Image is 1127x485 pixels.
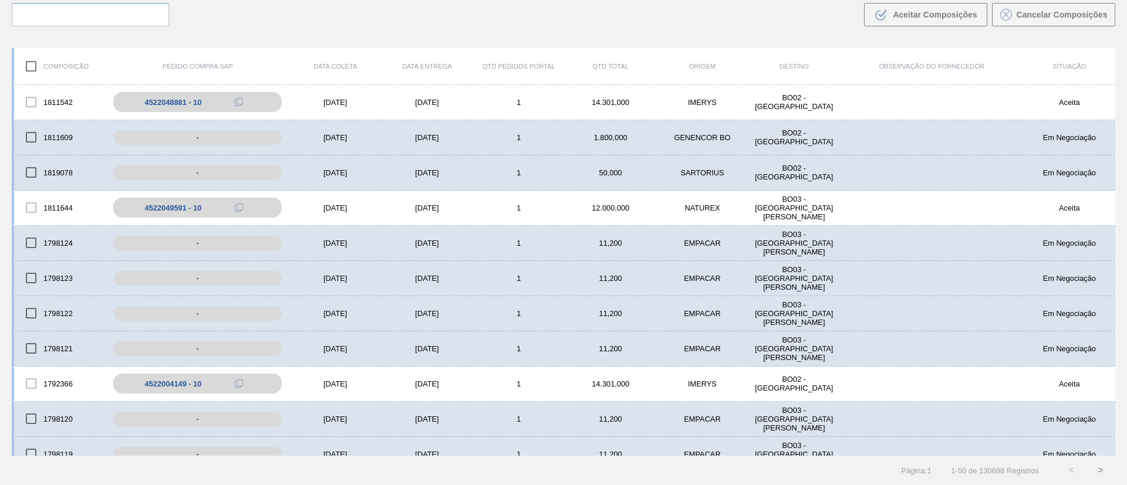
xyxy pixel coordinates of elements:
[14,54,106,79] div: Composição
[14,301,106,325] div: 1798122
[1024,63,1115,70] div: Situação
[473,133,565,142] div: 1
[565,450,656,459] div: 11,200
[289,344,381,353] div: [DATE]
[565,415,656,423] div: 11,200
[656,204,748,212] div: NATUREX
[1024,309,1115,318] div: Em Negociação
[1057,456,1086,485] button: <
[381,344,473,353] div: [DATE]
[113,341,282,356] div: -
[748,195,840,221] div: BO03 - Santa Cruz
[1024,133,1115,142] div: Em Negociação
[289,415,381,423] div: [DATE]
[381,63,473,70] div: Data entrega
[473,168,565,177] div: 1
[113,130,282,145] div: -
[949,466,1039,475] span: 1 - 50 de 130688 Registros
[289,239,381,247] div: [DATE]
[565,133,656,142] div: 1.800,000
[145,379,202,388] div: 4522004149 - 10
[473,204,565,212] div: 1
[473,309,565,318] div: 1
[1024,204,1115,212] div: Aceita
[565,274,656,283] div: 11,200
[381,274,473,283] div: [DATE]
[145,98,202,107] div: 4522048881 - 10
[381,204,473,212] div: [DATE]
[473,450,565,459] div: 1
[748,128,840,146] div: BO02 - La Paz
[473,98,565,107] div: 1
[113,447,282,462] div: -
[113,306,282,321] div: -
[656,168,748,177] div: SARTORIUS
[14,266,106,290] div: 1798123
[748,406,840,432] div: BO03 - Santa Cruz
[227,95,251,109] div: Copiar
[1024,239,1115,247] div: Em Negociação
[473,415,565,423] div: 1
[1024,98,1115,107] div: Aceita
[289,309,381,318] div: [DATE]
[1086,456,1115,485] button: >
[656,450,748,459] div: EMPACAR
[1024,379,1115,388] div: Aceita
[656,274,748,283] div: EMPACAR
[748,300,840,327] div: BO03 - Santa Cruz
[381,168,473,177] div: [DATE]
[473,379,565,388] div: 1
[14,336,106,361] div: 1798121
[656,98,748,107] div: IMERYS
[748,441,840,467] div: BO03 - Santa Cruz
[1024,450,1115,459] div: Em Negociação
[565,168,656,177] div: 50,000
[656,63,748,70] div: Origem
[14,371,106,396] div: 1792366
[289,98,381,107] div: [DATE]
[748,375,840,392] div: BO02 - La Paz
[473,239,565,247] div: 1
[1017,10,1108,19] span: Cancelar Composições
[748,230,840,256] div: BO03 - Santa Cruz
[289,168,381,177] div: [DATE]
[748,63,840,70] div: Destino
[113,165,282,180] div: -
[381,379,473,388] div: [DATE]
[893,10,977,19] span: Aceitar Composições
[289,450,381,459] div: [DATE]
[565,204,656,212] div: 12.000,000
[748,164,840,181] div: BO02 - La Paz
[565,379,656,388] div: 14.301,000
[106,63,289,70] div: Pedido Compra SAP
[864,3,987,26] button: Aceitar Composições
[381,239,473,247] div: [DATE]
[565,309,656,318] div: 11,200
[14,195,106,220] div: 1811644
[113,236,282,250] div: -
[473,63,565,70] div: Qtd Pedidos Portal
[381,309,473,318] div: [DATE]
[14,125,106,150] div: 1811609
[473,344,565,353] div: 1
[145,204,202,212] div: 4522049591 - 10
[289,133,381,142] div: [DATE]
[565,98,656,107] div: 14.301,000
[656,379,748,388] div: IMERYS
[381,450,473,459] div: [DATE]
[381,415,473,423] div: [DATE]
[901,466,931,475] span: Página : 1
[14,160,106,185] div: 1819078
[227,377,251,391] div: Copiar
[748,265,840,291] div: BO03 - Santa Cruz
[289,274,381,283] div: [DATE]
[656,415,748,423] div: EMPACAR
[748,335,840,362] div: BO03 - Santa Cruz
[656,344,748,353] div: EMPACAR
[289,379,381,388] div: [DATE]
[840,63,1024,70] div: Observação do Fornecedor
[227,201,251,215] div: Copiar
[381,133,473,142] div: [DATE]
[656,239,748,247] div: EMPACAR
[113,271,282,286] div: -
